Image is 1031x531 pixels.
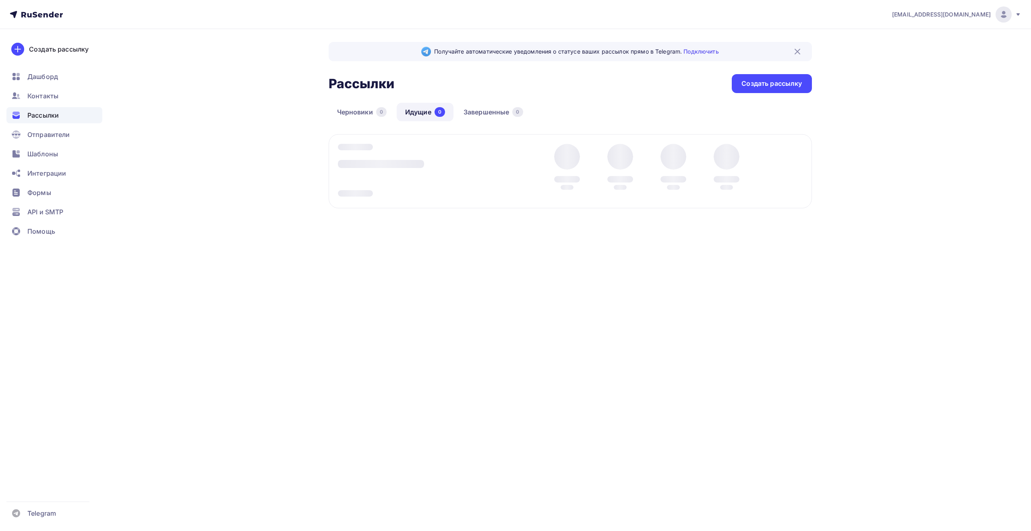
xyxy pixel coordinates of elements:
[27,226,55,236] span: Помощь
[29,44,89,54] div: Создать рассылку
[27,508,56,518] span: Telegram
[27,72,58,81] span: Дашборд
[27,168,66,178] span: Интеграции
[6,68,102,85] a: Дашборд
[27,188,51,197] span: Формы
[435,107,445,117] div: 0
[683,48,718,55] a: Подключить
[27,149,58,159] span: Шаблоны
[455,103,532,121] a: Завершенные0
[421,47,431,56] img: Telegram
[892,10,991,19] span: [EMAIL_ADDRESS][DOMAIN_NAME]
[6,146,102,162] a: Шаблоны
[6,127,102,143] a: Отправители
[329,76,395,92] h2: Рассылки
[6,107,102,123] a: Рассылки
[6,185,102,201] a: Формы
[397,103,453,121] a: Идущие0
[512,107,523,117] div: 0
[741,79,802,88] div: Создать рассылку
[27,130,70,139] span: Отправители
[6,88,102,104] a: Контакты
[27,110,59,120] span: Рассылки
[27,207,63,217] span: API и SMTP
[329,103,395,121] a: Черновики0
[376,107,387,117] div: 0
[434,48,718,56] span: Получайте автоматические уведомления о статусе ваших рассылок прямо в Telegram.
[27,91,58,101] span: Контакты
[892,6,1021,23] a: [EMAIL_ADDRESS][DOMAIN_NAME]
